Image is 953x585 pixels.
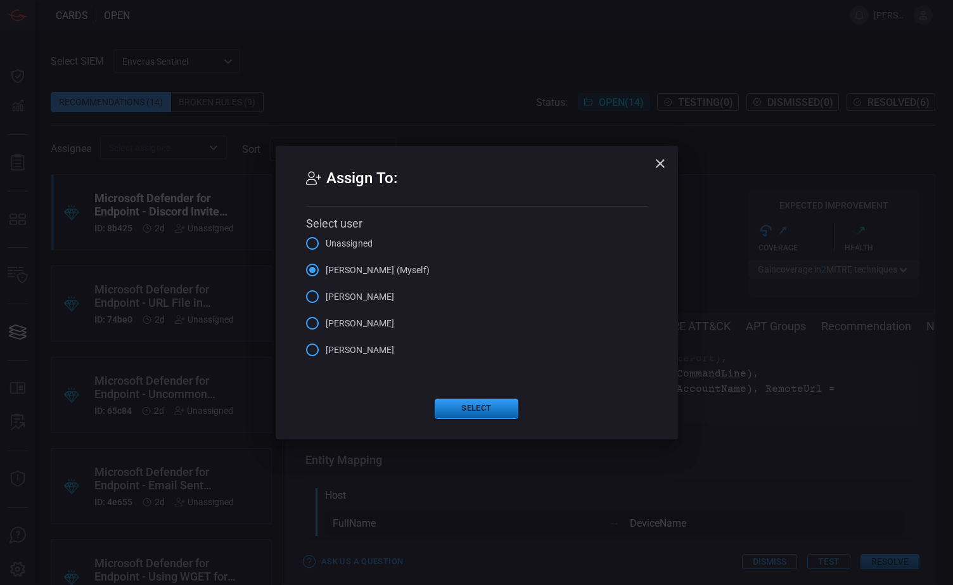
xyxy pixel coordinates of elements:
[326,264,430,277] span: [PERSON_NAME] (Myself)
[326,344,395,357] span: [PERSON_NAME]
[326,290,395,304] span: [PERSON_NAME]
[306,217,362,230] span: Select user
[435,399,518,419] button: Select
[306,166,648,206] h2: Assign To:
[326,237,373,250] span: Unassigned
[326,317,395,330] span: [PERSON_NAME]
